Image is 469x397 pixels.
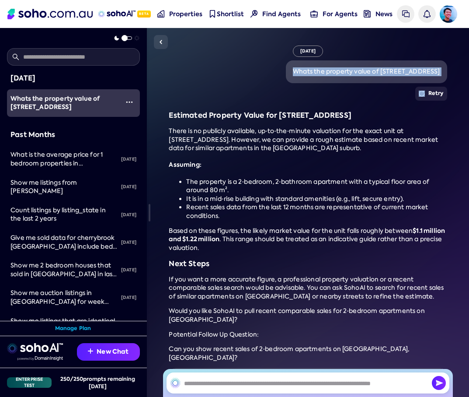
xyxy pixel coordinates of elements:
[186,195,447,204] li: It is in a mid‑rise building with standard amenities (e.g., lift, secure entry).
[293,46,323,57] div: [DATE]
[118,260,140,280] div: [DATE]
[10,234,118,251] div: Give me sold data for cherrybrook nsw include bed bath car sold price sold dates
[55,325,91,332] a: Manage Plan
[7,256,118,284] a: Show me 2 bedroom houses that sold in [GEOGRAPHIC_DATA] in last 6 months
[10,289,109,314] span: Show me auction listings in [GEOGRAPHIC_DATA] for week ending [DATE]
[10,73,136,84] div: [DATE]
[77,343,140,361] button: New Chat
[169,227,447,253] p: Based on these figures, the likely market value for the unit falls roughly between . This range s...
[169,10,202,18] span: Properties
[169,275,447,301] p: If you want a more accurate figure, a professional property valuation or a recent comparable sale...
[186,203,447,220] li: Recent sales data from the last 12 months are representative of current market conditions.
[419,91,425,97] img: Retry icon
[126,98,133,105] img: More icon
[10,94,100,112] span: Whats the property value of [STREET_ADDRESS]
[118,316,140,335] div: [DATE]
[323,10,358,18] span: For Agents
[402,10,410,18] img: messages icon
[169,260,447,268] h3: Next Steps
[7,377,52,388] div: Enterprise Test
[10,179,77,195] span: Show me listings from [PERSON_NAME]
[10,261,118,278] div: Show me 2 bedroom houses that sold in paddington in last 6 months
[169,111,447,120] h3: Estimated Property Value for [STREET_ADDRESS]
[10,261,117,286] span: Show me 2 bedroom houses that sold in [GEOGRAPHIC_DATA] in last 6 months
[375,10,393,18] span: News
[10,129,136,141] div: Past Months
[10,317,118,334] div: Show me listings that are identical addresses but have different cases or different capitalisatio...
[423,10,431,18] img: bell icon
[55,375,140,390] div: 250 / 250 prompts remaining [DATE]
[10,206,118,223] div: Count listings by listing_state in the last 2 years
[432,376,446,390] img: Send icon
[7,201,118,228] a: Count listings by listing_state in the last 2 years
[118,288,140,307] div: [DATE]
[10,289,118,306] div: Show me auction listings in randwick for week ending 2025-06-28
[169,307,447,324] p: Would you like SohoAI to pull recent comparable sales for 2‑bedroom apartments on [GEOGRAPHIC_DATA]?
[364,10,371,18] img: news-nav icon
[169,330,447,339] p: Potential Follow Up Question:
[440,5,457,23] img: Avatar of Martin Verdejo
[310,10,318,18] img: for-agents-nav icon
[157,10,165,18] img: properties-nav icon
[293,67,440,76] div: Whats the property value of [STREET_ADDRESS]
[250,10,258,18] img: Find agents icon
[397,5,414,23] a: Messages
[156,37,166,47] img: Sidebar toggle icon
[10,179,118,196] div: Show me listings from Nick Richards
[118,233,140,252] div: [DATE]
[7,145,118,173] a: What is the average price for 1 bedroom properties in [GEOGRAPHIC_DATA] over the last 12 months?
[17,356,63,361] img: Data provided by Domain Insight
[7,89,119,117] a: Whats the property value of [STREET_ADDRESS]
[10,206,106,223] span: Count listings by listing_state in the last 2 years
[10,234,117,259] span: Give me sold data for cherrybrook [GEOGRAPHIC_DATA] include bed bath car sold price sold dates
[262,10,301,18] span: Find Agents
[118,205,140,225] div: [DATE]
[186,178,447,195] li: The property is a 2‑bedroom, 2‑bathroom apartment with a typical floor area of around 80 m².
[415,87,447,101] button: Retry
[7,312,118,339] a: Show me listings that are identical addresses but have different cases or different capitalisatio...
[418,5,436,23] a: Notifications
[98,11,135,18] img: sohoAI logo
[432,376,446,390] button: Send
[217,10,244,18] span: Shortlist
[169,226,445,244] strong: $1.1 million and $1.22 million
[118,150,140,169] div: [DATE]
[118,177,140,197] div: [DATE]
[7,284,118,311] a: Show me auction listings in [GEOGRAPHIC_DATA] for week ending [DATE]
[10,151,115,184] span: What is the average price for 1 bedroom properties in [GEOGRAPHIC_DATA] over the last 12 months?
[7,9,93,19] img: Soho Logo
[169,345,447,362] div: Can you show recent sales of 2‑bedroom apartments on [GEOGRAPHIC_DATA], [GEOGRAPHIC_DATA]?
[7,343,63,354] img: sohoai logo
[169,127,447,153] p: There is no publicly available, up‑to‑the‑minute valuation for the exact unit at [STREET_ADDRESS]...
[170,378,181,388] img: SohoAI logo black
[169,161,447,169] h4: Assuming:
[208,10,216,18] img: shortlist-nav icon
[10,317,117,351] span: Show me listings that are identical addresses but have different cases or different capitalisatio...
[10,95,119,112] div: Whats the property value of 508/176 Glenmore road, Padding NSW 2021
[7,228,118,256] a: Give me sold data for cherrybrook [GEOGRAPHIC_DATA] include bed bath car sold price sold dates
[137,11,151,18] span: Beta
[88,348,93,354] img: Recommendation icon
[7,173,118,201] a: Show me listings from [PERSON_NAME]
[10,151,118,168] div: What is the average price for 1 bedroom properties in Darwin over the last 12 months?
